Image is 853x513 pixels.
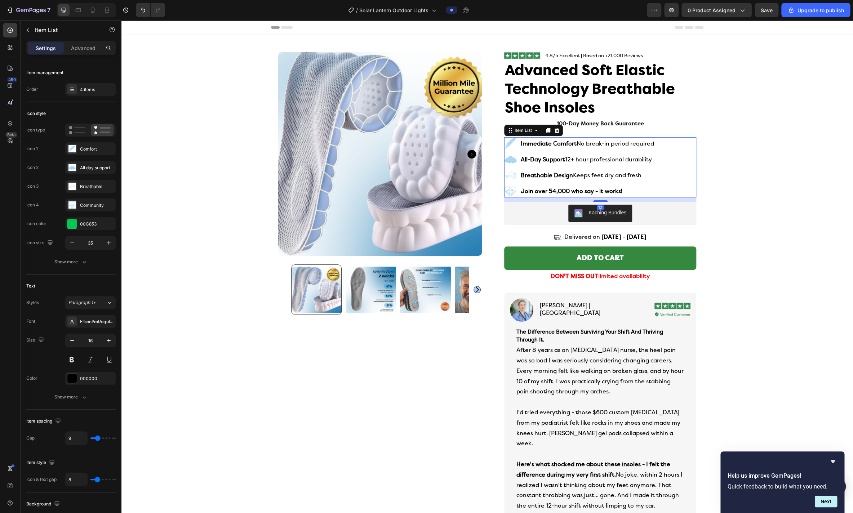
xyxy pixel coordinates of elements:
[26,127,45,133] div: Icon type
[395,387,563,429] p: I'd tried everything - those $600 custom [MEDICAL_DATA] from my podiatrist felt like rocks in my ...
[388,278,412,302] img: gempages_584724554358719242-fc41f03b-8b1f-4840-aa9e-65e73ec739c5.jpg
[80,318,114,325] div: FilsonProRegular
[26,435,35,441] div: Gap
[399,151,533,160] p: Keeps feet dry and fresh
[399,119,533,128] p: No break-in period required
[66,432,87,445] input: Auto
[346,130,355,138] button: Carousel Next Arrow
[26,375,37,382] div: Color
[356,6,358,14] span: /
[26,110,46,117] div: Icon style
[399,135,533,144] p: 12+ hour professional durability
[7,77,17,82] div: 450
[467,189,505,196] div: Kaching Bundles
[54,393,88,401] div: Show more
[383,99,575,108] div: Rich Text Editor. Editing area: main
[828,457,837,466] button: Hide survey
[65,296,116,309] button: Paragraph 1*
[395,439,563,491] p: No joke, within 2 hours I realized I wasn't thinking about my feet anymore. That constant throbbi...
[3,3,54,17] button: 7
[68,299,96,306] span: Paragraph 1*
[383,32,419,39] img: gempages_584724554358719242-34d197d5-726f-412a-a2d2-1b592c56487d.png
[787,6,844,14] div: Upgrade to publish
[475,184,483,190] div: 12
[121,20,853,513] iframe: Design area
[395,309,542,323] span: the difference between surviving your shift and thriving through it.
[395,325,563,377] p: After 8 years as an [MEDICAL_DATA] nurse, the heel pain was so bad I was seriously considering ch...
[35,26,96,34] p: Item List
[424,33,521,38] p: 4.8/5 Excellent | Based on +21,000 Reviews
[26,283,35,289] div: Text
[26,183,39,189] div: Icon 3
[681,3,752,17] button: 0 product assigned
[447,184,511,202] button: Kaching Bundles
[80,183,114,190] div: Breathable
[533,291,569,297] img: gempages_584724554358719242-cd0a58be-0189-4ee8-ba30-968aa0b38cdb.webp
[352,266,359,273] button: Carousel Next Arrow
[26,299,39,306] div: Styles
[429,253,477,259] strong: DON'T MISS OUT
[80,146,114,152] div: Comfort
[688,6,736,14] span: 0 product assigned
[26,499,61,509] div: Background
[399,120,455,127] strong: Immediate Comfort
[392,107,412,113] div: Item List
[359,6,428,14] span: Solar Lantern Outdoor Lights
[136,3,165,17] div: Undo/Redo
[761,7,773,13] span: Save
[80,86,114,93] div: 4 items
[815,496,837,507] button: Next question
[26,318,35,325] div: Font
[399,168,501,174] strong: Join over 54,000 who say - it works!
[26,335,45,345] div: Size
[781,3,850,17] button: Upgrade to publish
[418,282,527,297] p: [PERSON_NAME] | [GEOGRAPHIC_DATA]
[26,391,116,403] button: Show more
[383,253,574,260] p: limited availability
[728,457,837,507] div: Help us improve GemPages!
[26,255,116,268] button: Show more
[26,164,39,171] div: Icon 2
[26,146,38,152] div: Icon 1
[80,165,114,171] div: All day support
[383,226,575,250] button: Add to cart
[455,233,502,242] div: Add to cart
[80,202,114,209] div: Community
[66,473,87,486] input: Auto
[728,483,837,490] p: Quick feedback to build what you need.
[26,458,56,468] div: Item style
[435,101,523,107] span: 100-Day Money Back Guarantee
[71,44,95,52] p: Advanced
[26,202,39,208] div: Icon 4
[80,375,114,382] div: 000000
[755,3,778,17] button: Save
[395,441,549,458] strong: Here's what shocked me about these insoles - I felt the difference during my very first shift.
[5,132,17,138] div: Beta
[54,258,88,266] div: Show more
[480,213,525,220] span: [DATE] - [DATE]
[36,44,56,52] p: Settings
[26,476,57,483] div: Icon & text gap
[383,40,575,98] h1: Advanced Soft Elastic Technology Breathable Shoe Insoles
[80,221,114,227] div: 00C853
[728,472,837,480] h2: Help us improve GemPages!
[453,189,461,197] img: KachingBundles.png
[26,416,62,426] div: Item spacing
[399,136,444,143] strong: All-Day Support
[443,213,478,220] span: Delivered on
[26,220,46,227] div: Icon color
[399,152,452,159] strong: Breathable Design
[533,282,569,289] img: gempages_584724554358719242-34d197d5-726f-412a-a2d2-1b592c56487d.png
[26,86,38,93] div: Order
[26,70,63,76] div: Item management
[47,6,50,14] p: 7
[26,238,54,248] div: Icon size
